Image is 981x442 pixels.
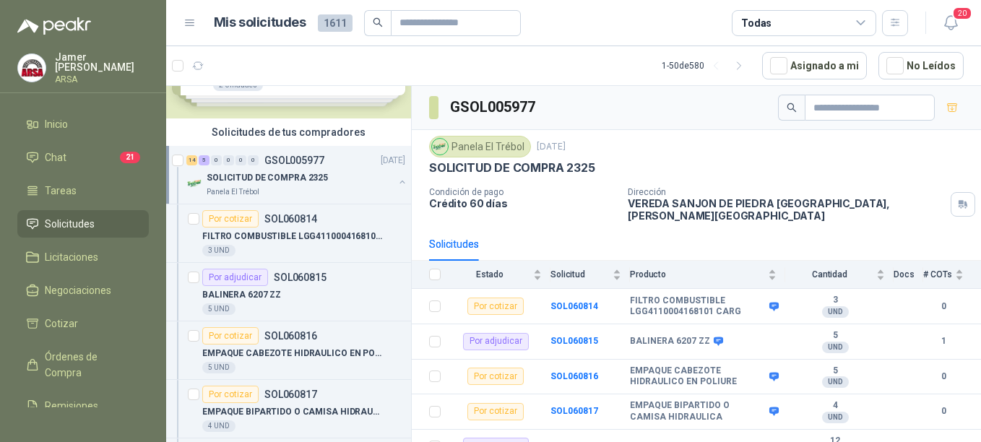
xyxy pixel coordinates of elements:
span: # COTs [923,269,952,279]
div: Por cotizar [202,210,259,227]
span: 1611 [318,14,353,32]
div: UND [822,306,849,318]
b: 5 [785,365,885,377]
p: Crédito 60 días [429,197,616,209]
a: Licitaciones [17,243,149,271]
div: Por cotizar [467,403,524,420]
th: Docs [894,261,923,289]
span: 20 [952,6,972,20]
div: Por adjudicar [202,269,268,286]
a: Cotizar [17,310,149,337]
span: 21 [120,152,140,163]
a: SOL060817 [550,406,598,416]
p: GSOL005977 [264,155,324,165]
button: Asignado a mi [762,52,867,79]
a: SOL060814 [550,301,598,311]
p: BALINERA 6207 ZZ [202,288,281,302]
span: Estado [449,269,530,279]
a: Por cotizarSOL060817EMPAQUE BIPARTIDO O CAMISA HIDRAULICA4 UND [166,380,411,438]
span: Inicio [45,116,68,132]
p: SOL060814 [264,214,317,224]
th: Cantidad [785,261,894,289]
p: EMPAQUE BIPARTIDO O CAMISA HIDRAULICA [202,405,382,419]
div: UND [822,376,849,388]
div: Por cotizar [202,327,259,344]
div: 0 [235,155,246,165]
a: SOL060815 [550,336,598,346]
b: 5 [785,330,885,342]
p: [DATE] [381,154,405,168]
span: Licitaciones [45,249,98,265]
div: UND [822,342,849,353]
p: VEREDA SANJON DE PIEDRA [GEOGRAPHIC_DATA] , [PERSON_NAME][GEOGRAPHIC_DATA] [628,197,945,222]
div: 5 UND [202,362,235,373]
p: SOL060815 [274,272,327,282]
div: 0 [223,155,234,165]
th: Producto [630,261,785,289]
a: Por adjudicarSOL060815BALINERA 6207 ZZ5 UND [166,263,411,321]
a: Órdenes de Compra [17,343,149,386]
a: Negociaciones [17,277,149,304]
p: SOLICITUD DE COMPRA 2325 [207,171,328,185]
span: Solicitud [550,269,610,279]
h3: GSOL005977 [450,96,537,118]
div: 0 [248,155,259,165]
b: 4 [785,400,885,412]
b: 0 [923,370,964,383]
span: Órdenes de Compra [45,349,135,381]
p: Panela El Trébol [207,186,259,198]
div: 4 UND [202,420,235,432]
button: 20 [938,10,964,36]
img: Company Logo [18,54,46,82]
th: Estado [449,261,550,289]
div: Por cotizar [202,386,259,403]
span: Tareas [45,183,77,199]
div: Por adjudicar [463,333,529,350]
span: Solicitudes [45,216,95,232]
button: No Leídos [878,52,964,79]
div: Solicitudes de tus compradores [166,118,411,146]
b: 3 [785,295,885,306]
p: FILTRO COMBUSTIBLE LGG4110004168101 CARG [202,230,382,243]
div: 5 [199,155,209,165]
p: SOL060816 [264,331,317,341]
th: Solicitud [550,261,630,289]
a: 14 5 0 0 0 0 GSOL005977[DATE] Company LogoSOLICITUD DE COMPRA 2325Panela El Trébol [186,152,408,198]
p: Condición de pago [429,187,616,197]
a: Inicio [17,110,149,138]
div: 1 - 50 de 580 [662,54,751,77]
span: Cotizar [45,316,78,331]
img: Logo peakr [17,17,91,35]
div: Todas [741,15,772,31]
a: Por cotizarSOL060814FILTRO COMBUSTIBLE LGG4110004168101 CARG3 UND [166,204,411,263]
div: 5 UND [202,303,235,315]
p: ARSA [55,75,149,84]
div: 0 [211,155,222,165]
img: Company Logo [432,139,448,155]
p: SOL060817 [264,389,317,399]
a: Por cotizarSOL060816EMPAQUE CABEZOTE HIDRAULICO EN POLIURE5 UND [166,321,411,380]
p: Dirección [628,187,945,197]
div: Por cotizar [467,368,524,385]
p: Jamer [PERSON_NAME] [55,52,149,72]
div: Solicitudes [429,236,479,252]
b: FILTRO COMBUSTIBLE LGG4110004168101 CARG [630,295,766,318]
span: Negociaciones [45,282,111,298]
div: Por cotizar [467,298,524,315]
a: Tareas [17,177,149,204]
img: Company Logo [186,175,204,192]
b: EMPAQUE CABEZOTE HIDRAULICO EN POLIURE [630,365,766,388]
span: Remisiones [45,398,98,414]
div: 3 UND [202,245,235,256]
div: Panela El Trébol [429,136,531,157]
a: Chat21 [17,144,149,171]
span: Producto [630,269,765,279]
span: Chat [45,149,66,165]
a: Remisiones [17,392,149,420]
span: Cantidad [785,269,873,279]
div: 14 [186,155,197,165]
div: UND [822,412,849,423]
h1: Mis solicitudes [214,12,306,33]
